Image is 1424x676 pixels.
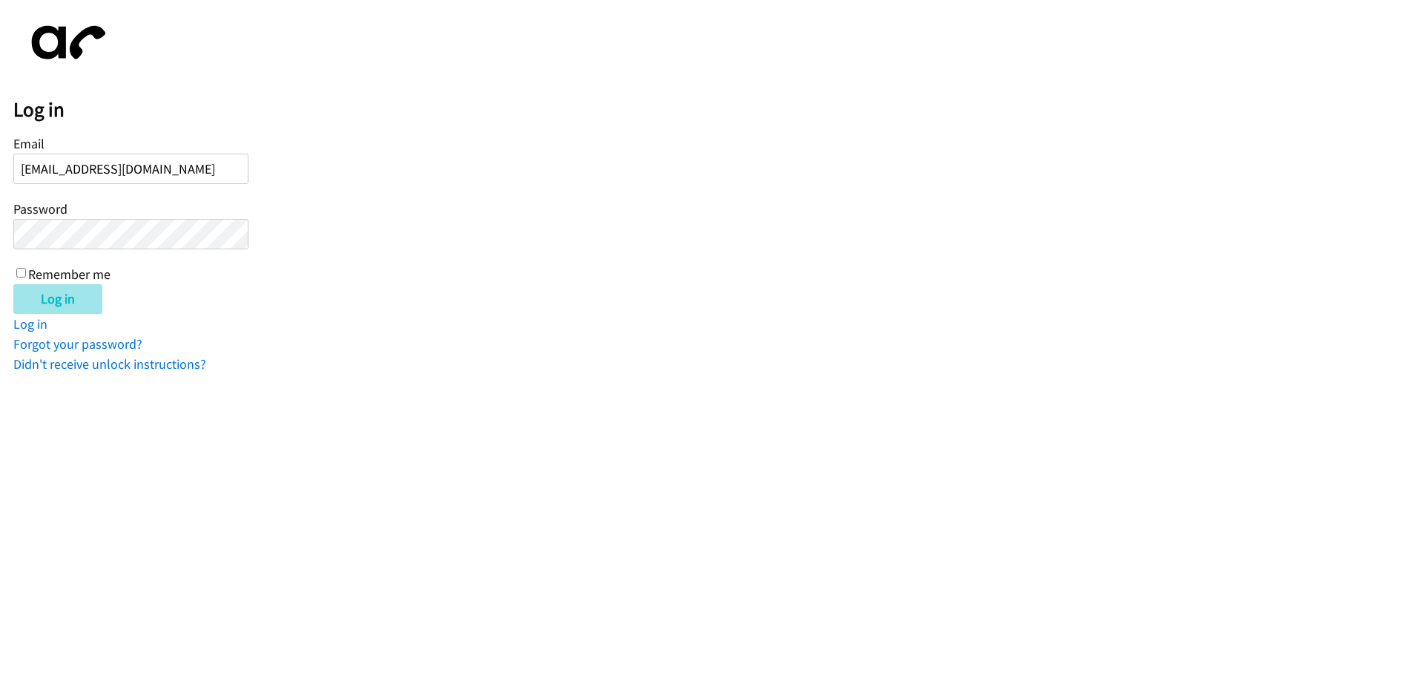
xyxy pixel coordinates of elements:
h2: Log in [13,97,1424,122]
label: Remember me [28,266,111,283]
img: aphone-8a226864a2ddd6a5e75d1ebefc011f4aa8f32683c2d82f3fb0802fe031f96514.svg [13,13,117,72]
label: Email [13,135,44,152]
input: Log in [13,284,102,314]
a: Didn't receive unlock instructions? [13,355,206,373]
label: Password [13,200,67,217]
a: Log in [13,315,47,332]
a: Forgot your password? [13,335,142,352]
